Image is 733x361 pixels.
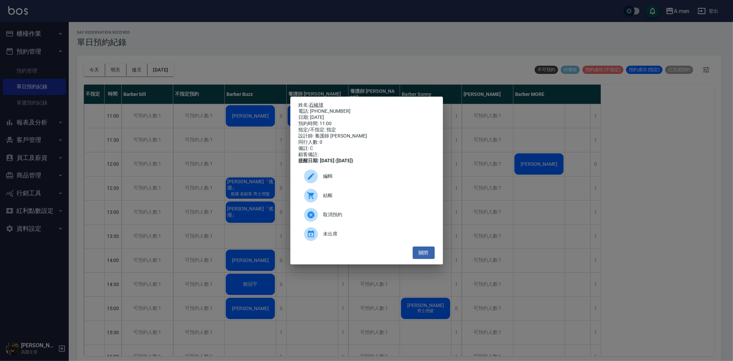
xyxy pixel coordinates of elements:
div: 日期: [DATE] [299,114,435,121]
a: 結帳 [299,186,435,205]
div: 編輯 [299,167,435,186]
div: 設計師: 養護師 [PERSON_NAME] [299,133,435,139]
a: 石峻瑋 [309,102,324,108]
div: 顧客備註: [299,152,435,158]
div: 取消預約 [299,205,435,225]
p: 姓名: [299,102,435,108]
span: 編輯 [323,173,429,180]
div: 提醒日期: [DATE] ([DATE]) [299,158,435,164]
div: 預約時間: 11:00 [299,121,435,127]
div: 指定/不指定: 指定 [299,127,435,133]
button: 關閉 [413,247,435,259]
span: 結帳 [323,192,429,199]
span: 未出席 [323,230,429,238]
div: 未出席 [299,225,435,244]
div: 電話: [PHONE_NUMBER] [299,108,435,114]
div: 同行人數: 0 [299,139,435,145]
div: 備註: C [299,145,435,152]
span: 取消預約 [323,211,429,218]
